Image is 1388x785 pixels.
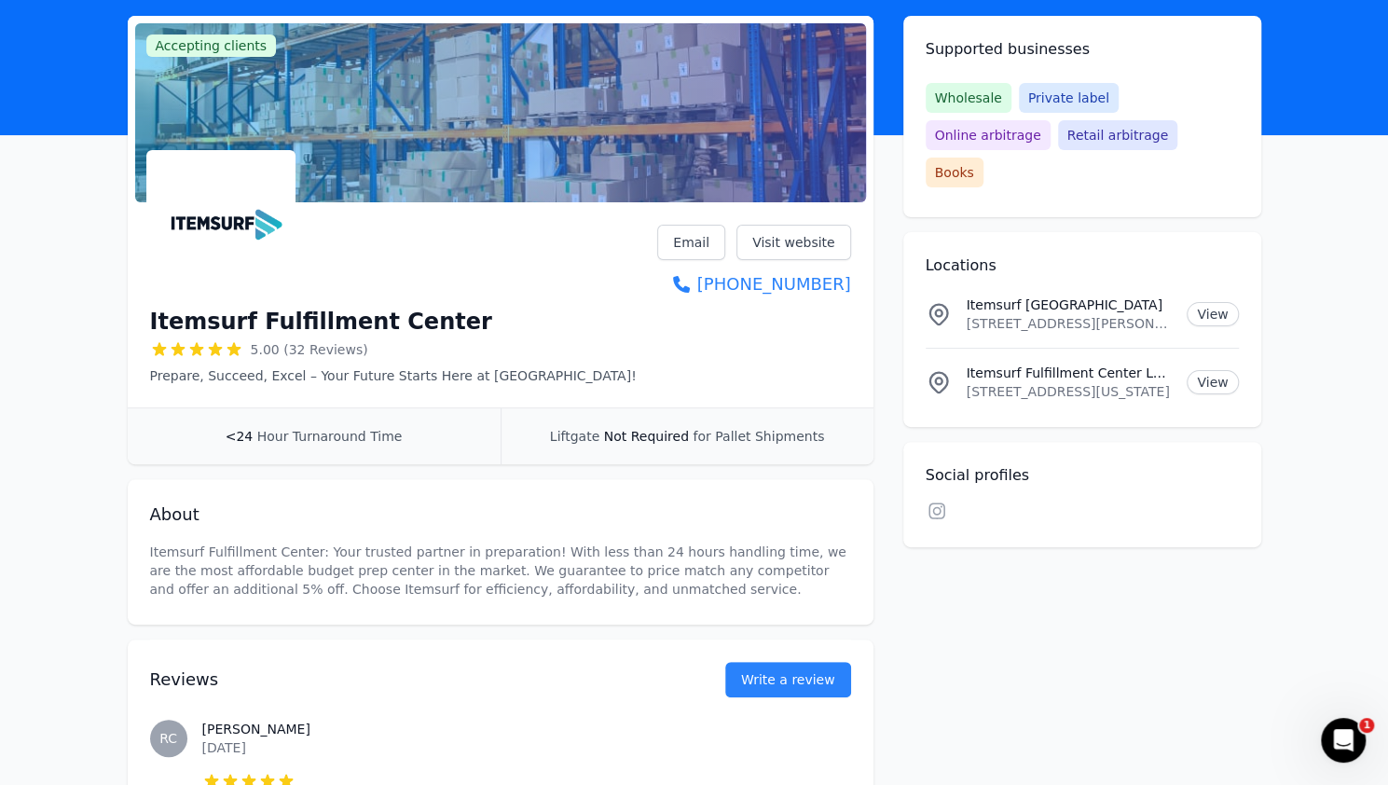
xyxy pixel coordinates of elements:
span: 5.00 (32 Reviews) [251,340,368,359]
h2: About [150,502,851,528]
a: View [1187,370,1238,394]
span: Liftgate [550,429,599,444]
p: [STREET_ADDRESS][US_STATE] [967,382,1173,401]
iframe: Intercom live chat [1321,718,1366,763]
h2: Supported businesses [926,38,1239,61]
a: [PHONE_NUMBER] [657,271,850,297]
h2: Social profiles [926,464,1239,487]
span: Books [926,158,983,187]
p: Itemsurf [GEOGRAPHIC_DATA] [967,296,1173,314]
p: Itemsurf Fulfillment Center Location [967,364,1173,382]
a: Email [657,225,725,260]
p: [STREET_ADDRESS][PERSON_NAME][PERSON_NAME][PERSON_NAME] [967,314,1173,333]
span: Not Required [604,429,689,444]
p: Itemsurf Fulfillment Center: Your trusted partner in preparation! With less than 24 hours handlin... [150,543,851,599]
h1: Itemsurf Fulfillment Center [150,307,492,337]
span: 1 [1359,718,1374,733]
img: Itemsurf Fulfillment Center [150,154,292,296]
span: <24 [226,429,254,444]
a: Visit website [736,225,851,260]
span: RC [159,732,177,745]
span: Online arbitrage [926,120,1051,150]
p: Prepare, Succeed, Excel – Your Future Starts Here at [GEOGRAPHIC_DATA]! [150,366,637,385]
span: Accepting clients [146,34,277,57]
span: Hour Turnaround Time [257,429,403,444]
a: View [1187,302,1238,326]
time: [DATE] [202,740,246,755]
span: for Pallet Shipments [693,429,824,444]
h2: Reviews [150,667,666,693]
h3: [PERSON_NAME] [202,720,851,738]
span: Wholesale [926,83,1011,113]
button: Write a review [725,662,851,697]
span: Private label [1019,83,1119,113]
span: Retail arbitrage [1058,120,1177,150]
h2: Locations [926,255,1239,277]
